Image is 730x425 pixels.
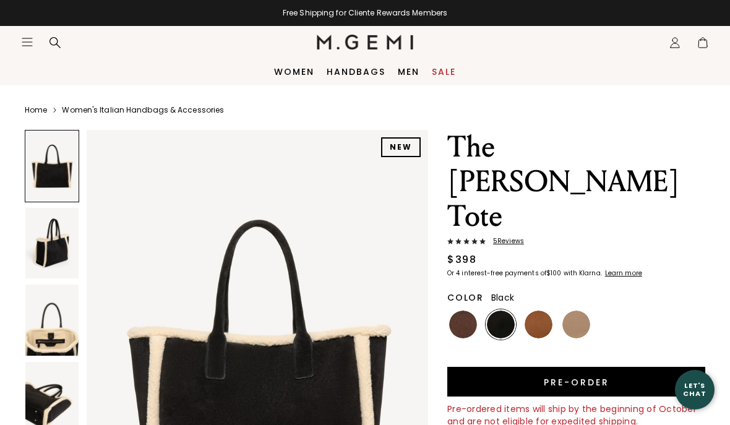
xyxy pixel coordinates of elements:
img: The Neva Tote [25,285,79,356]
a: Learn more [604,270,642,277]
div: $398 [447,252,476,267]
img: Saddle [525,311,552,338]
a: Handbags [327,67,385,77]
h1: The [PERSON_NAME] Tote [447,130,705,234]
img: Chocolate [449,311,477,338]
a: Women's Italian Handbags & Accessories [62,105,224,115]
klarna-placement-style-body: Or 4 interest-free payments of [447,268,546,278]
span: 5 Review s [486,238,524,245]
a: Women [274,67,314,77]
img: M.Gemi [317,35,414,49]
klarna-placement-style-amount: $100 [546,268,561,278]
button: Open site menu [21,36,33,48]
klarna-placement-style-cta: Learn more [605,268,642,278]
div: Let's Chat [675,382,715,397]
button: Pre-order [447,367,705,397]
img: Black [487,311,515,338]
a: 5Reviews [447,238,705,247]
a: Home [25,105,47,115]
div: NEW [381,137,421,157]
img: The Neva Tote [25,208,79,279]
a: Men [398,67,419,77]
img: Biscuit [562,311,590,338]
a: Sale [432,67,456,77]
h2: Color [447,293,484,303]
span: Black [491,291,514,304]
klarna-placement-style-body: with Klarna [564,268,604,278]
